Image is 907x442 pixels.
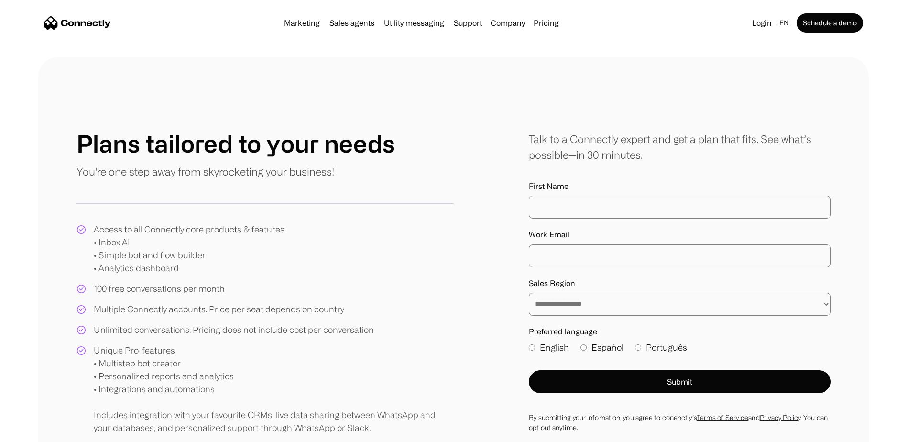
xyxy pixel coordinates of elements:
[529,131,831,163] div: Talk to a Connectly expert and get a plan that fits. See what’s possible—in 30 minutes.
[280,19,324,27] a: Marketing
[450,19,486,27] a: Support
[580,341,623,354] label: Español
[76,129,395,158] h1: Plans tailored to your needs
[326,19,378,27] a: Sales agents
[529,327,831,336] label: Preferred language
[488,16,528,30] div: Company
[529,279,831,288] label: Sales Region
[94,303,344,316] div: Multiple Connectly accounts. Price per seat depends on country
[580,344,587,351] input: Español
[797,13,863,33] a: Schedule a demo
[94,282,225,295] div: 100 free conversations per month
[748,16,776,30] a: Login
[10,424,57,439] aside: Language selected: English
[776,16,795,30] div: en
[380,19,448,27] a: Utility messaging
[529,182,831,191] label: First Name
[94,323,374,336] div: Unlimited conversations. Pricing does not include cost per conversation
[530,19,563,27] a: Pricing
[94,344,454,434] div: Unique Pro-features • Multistep bot creator • Personalized reports and analytics • Integrations a...
[529,344,535,351] input: English
[635,341,687,354] label: Português
[529,341,569,354] label: English
[76,164,334,179] p: You're one step away from skyrocketing your business!
[94,223,284,275] div: Access to all Connectly core products & features • Inbox AI • Simple bot and flow builder • Analy...
[697,414,749,421] a: Terms of Service
[529,412,831,432] div: By submitting your infomation, you agree to conenctly’s and . You can opt out anytime.
[19,425,57,439] ul: Language list
[760,414,800,421] a: Privacy Policy
[529,230,831,239] label: Work Email
[529,370,831,393] button: Submit
[491,16,525,30] div: Company
[779,16,789,30] div: en
[635,344,641,351] input: Português
[44,16,111,30] a: home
